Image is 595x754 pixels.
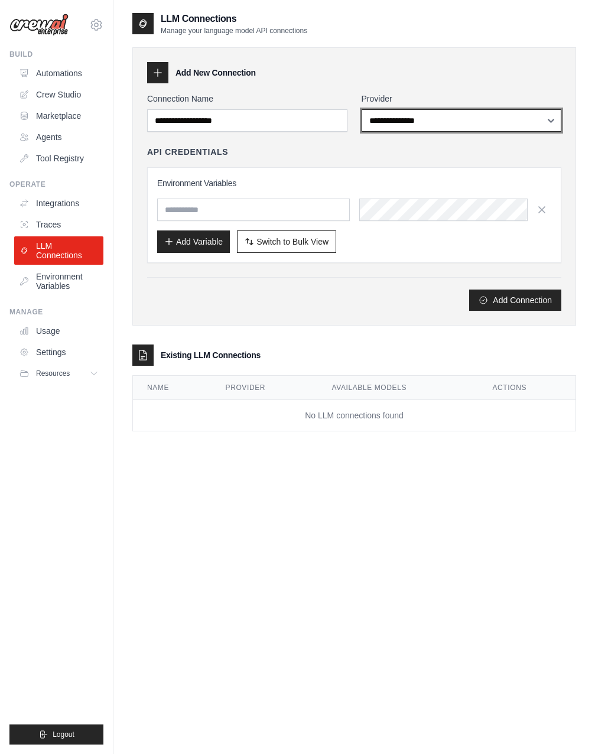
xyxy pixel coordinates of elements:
h3: Add New Connection [175,67,256,79]
button: Add Connection [469,290,561,311]
h4: API Credentials [147,146,228,158]
a: Traces [14,215,103,234]
th: Actions [479,376,576,400]
label: Connection Name [147,93,347,105]
th: Provider [212,376,318,400]
h2: LLM Connections [161,12,307,26]
a: Integrations [14,194,103,213]
h3: Existing LLM Connections [161,349,261,361]
a: Agents [14,128,103,147]
span: Switch to Bulk View [256,236,329,248]
a: Tool Registry [14,149,103,168]
th: Available Models [318,376,479,400]
td: No LLM connections found [133,400,576,431]
div: Operate [9,180,103,189]
span: Resources [36,369,70,378]
a: Crew Studio [14,85,103,104]
a: Marketplace [14,106,103,125]
a: Usage [14,321,103,340]
a: LLM Connections [14,236,103,265]
button: Resources [14,364,103,383]
button: Switch to Bulk View [237,230,336,253]
button: Logout [9,724,103,745]
a: Settings [14,343,103,362]
span: Logout [53,730,74,739]
h3: Environment Variables [157,177,551,189]
a: Environment Variables [14,267,103,295]
label: Provider [362,93,562,105]
div: Build [9,50,103,59]
p: Manage your language model API connections [161,26,307,35]
a: Automations [14,64,103,83]
img: Logo [9,14,69,36]
div: Manage [9,307,103,317]
button: Add Variable [157,230,230,253]
th: Name [133,376,212,400]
